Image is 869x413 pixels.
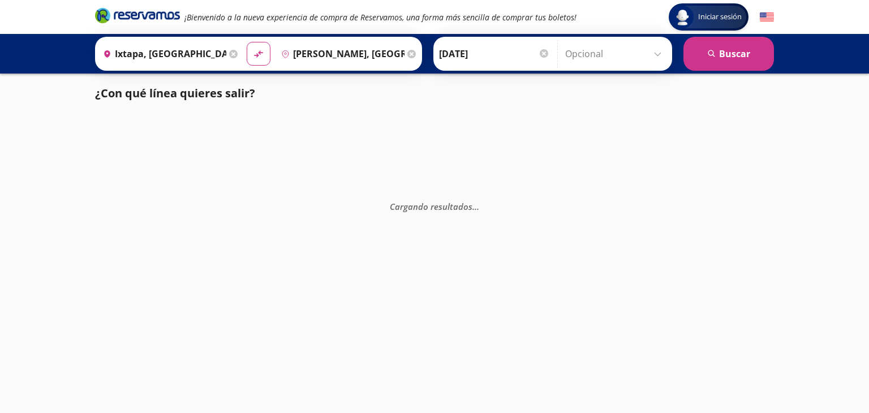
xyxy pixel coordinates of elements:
[184,12,577,23] em: ¡Bienvenido a la nueva experiencia de compra de Reservamos, una forma más sencilla de comprar tus...
[95,7,180,24] i: Brand Logo
[477,201,479,212] span: .
[277,40,405,68] input: Buscar Destino
[694,11,746,23] span: Iniciar sesión
[683,37,774,71] button: Buscar
[95,7,180,27] a: Brand Logo
[472,201,475,212] span: .
[390,201,479,212] em: Cargando resultados
[439,40,550,68] input: Elegir Fecha
[760,10,774,24] button: English
[95,85,255,102] p: ¿Con qué línea quieres salir?
[98,40,226,68] input: Buscar Origen
[475,201,477,212] span: .
[565,40,666,68] input: Opcional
